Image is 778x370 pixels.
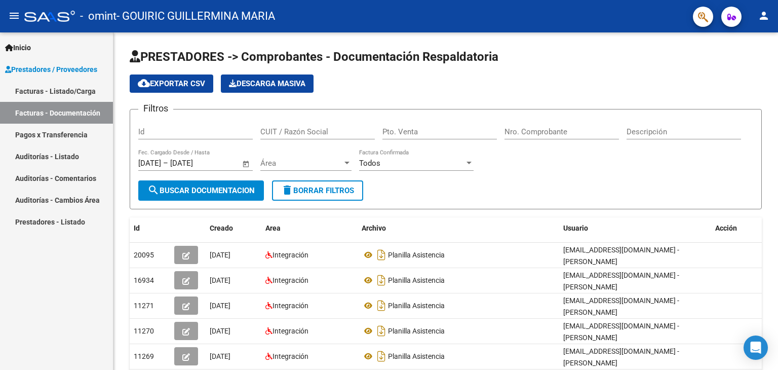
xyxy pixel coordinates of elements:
button: Borrar Filtros [272,180,363,201]
span: Creado [210,224,233,232]
button: Buscar Documentacion [138,180,264,201]
span: Usuario [563,224,588,232]
span: Integración [273,302,308,310]
span: Id [134,224,140,232]
span: Borrar Filtros [281,186,354,195]
span: [DATE] [210,276,230,284]
input: Fecha inicio [138,159,161,168]
span: [DATE] [210,327,230,335]
datatable-header-cell: Acción [711,217,762,239]
span: Planilla Asistencia [388,352,445,360]
span: Integración [273,251,308,259]
span: Planilla Asistencia [388,327,445,335]
span: 16934 [134,276,154,284]
span: – [163,159,168,168]
datatable-header-cell: Archivo [358,217,559,239]
span: Area [265,224,281,232]
button: Open calendar [241,158,252,170]
h3: Filtros [138,101,173,116]
span: [DATE] [210,302,230,310]
span: - omint [80,5,116,27]
span: 11269 [134,352,154,360]
span: Inicio [5,42,31,53]
span: - GOUIRIC GUILLERMINA MARIA [116,5,275,27]
input: Fecha fin [170,159,219,168]
span: Integración [273,352,308,360]
span: [DATE] [210,251,230,259]
mat-icon: search [147,184,160,196]
span: PRESTADORES -> Comprobantes - Documentación Respaldatoria [130,50,498,64]
span: Todos [359,159,380,168]
span: [EMAIL_ADDRESS][DOMAIN_NAME] - [PERSON_NAME] [563,297,679,316]
span: Integración [273,276,308,284]
datatable-header-cell: Area [261,217,358,239]
span: [EMAIL_ADDRESS][DOMAIN_NAME] - [PERSON_NAME] [563,347,679,367]
span: Exportar CSV [138,79,205,88]
button: Descarga Masiva [221,75,314,93]
datatable-header-cell: Id [130,217,170,239]
mat-icon: delete [281,184,293,196]
span: Archivo [362,224,386,232]
span: Planilla Asistencia [388,276,445,284]
span: [EMAIL_ADDRESS][DOMAIN_NAME] - [PERSON_NAME] [563,246,679,266]
span: Acción [715,224,737,232]
i: Descargar documento [375,272,388,288]
mat-icon: person [758,10,770,22]
datatable-header-cell: Usuario [559,217,711,239]
i: Descargar documento [375,323,388,339]
span: [EMAIL_ADDRESS][DOMAIN_NAME] - [PERSON_NAME] [563,322,679,342]
span: Planilla Asistencia [388,302,445,310]
i: Descargar documento [375,348,388,364]
span: [EMAIL_ADDRESS][DOMAIN_NAME] - [PERSON_NAME] [563,271,679,291]
span: Descarga Masiva [229,79,305,88]
span: 11270 [134,327,154,335]
span: 11271 [134,302,154,310]
mat-icon: cloud_download [138,77,150,89]
span: Área [260,159,342,168]
datatable-header-cell: Creado [206,217,261,239]
span: 20095 [134,251,154,259]
span: Integración [273,327,308,335]
div: Open Intercom Messenger [744,336,768,360]
span: Planilla Asistencia [388,251,445,259]
app-download-masive: Descarga masiva de comprobantes (adjuntos) [221,75,314,93]
span: Prestadores / Proveedores [5,64,97,75]
span: [DATE] [210,352,230,360]
span: Buscar Documentacion [147,186,255,195]
mat-icon: menu [8,10,20,22]
i: Descargar documento [375,247,388,263]
i: Descargar documento [375,298,388,314]
button: Exportar CSV [130,75,213,93]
